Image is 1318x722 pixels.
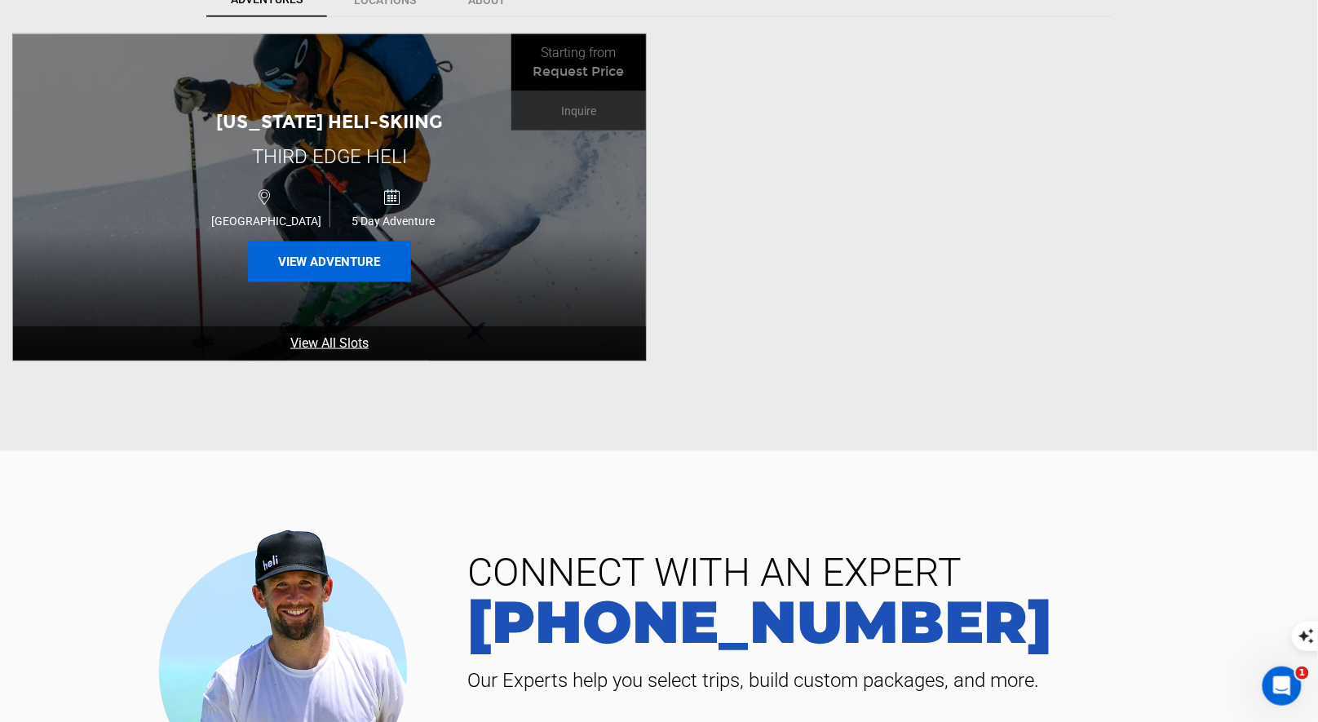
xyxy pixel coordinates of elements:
span: Third Edge Heli [252,145,407,168]
span: [US_STATE] Heli-Skiing [216,111,443,133]
span: CONNECT WITH AN EXPERT [456,554,1294,593]
span: Our Experts help you select trips, build custom packages, and more. [456,668,1294,694]
iframe: Intercom live chat [1263,667,1302,706]
a: View All Slots [13,326,646,361]
a: [PHONE_NUMBER] [456,593,1294,652]
span: [GEOGRAPHIC_DATA] [203,215,329,228]
span: 5 Day Adventure [330,215,456,228]
button: View Adventure [248,241,411,282]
